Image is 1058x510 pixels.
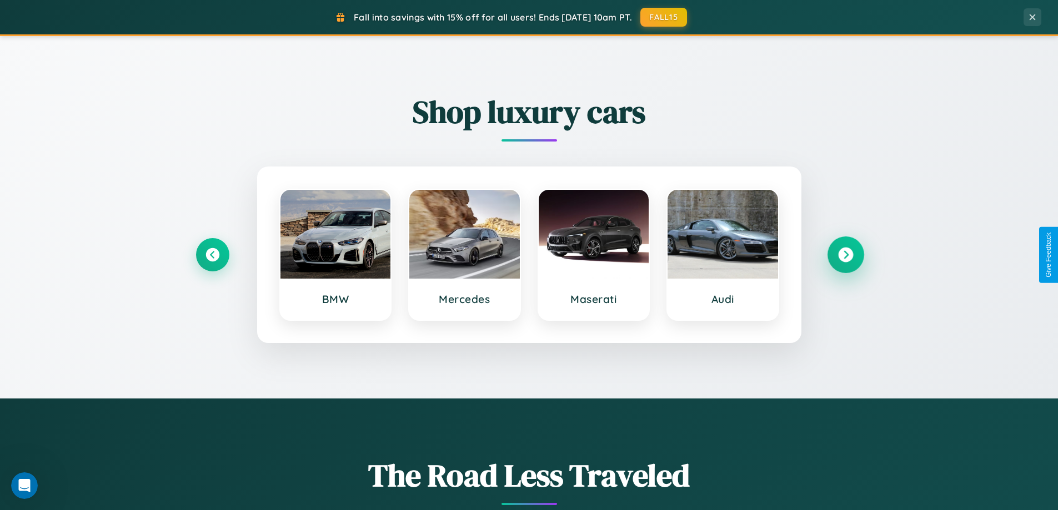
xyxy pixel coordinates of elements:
[1045,233,1052,277] div: Give Feedback
[196,90,863,133] h2: Shop luxury cars
[196,454,863,497] h1: The Road Less Traveled
[679,292,767,306] h3: Audi
[354,12,632,23] span: Fall into savings with 15% off for all users! Ends [DATE] 10am PT.
[420,292,509,306] h3: Mercedes
[11,472,38,499] iframe: Intercom live chat
[640,8,687,27] button: FALL15
[292,292,380,306] h3: BMW
[550,292,638,306] h3: Maserati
